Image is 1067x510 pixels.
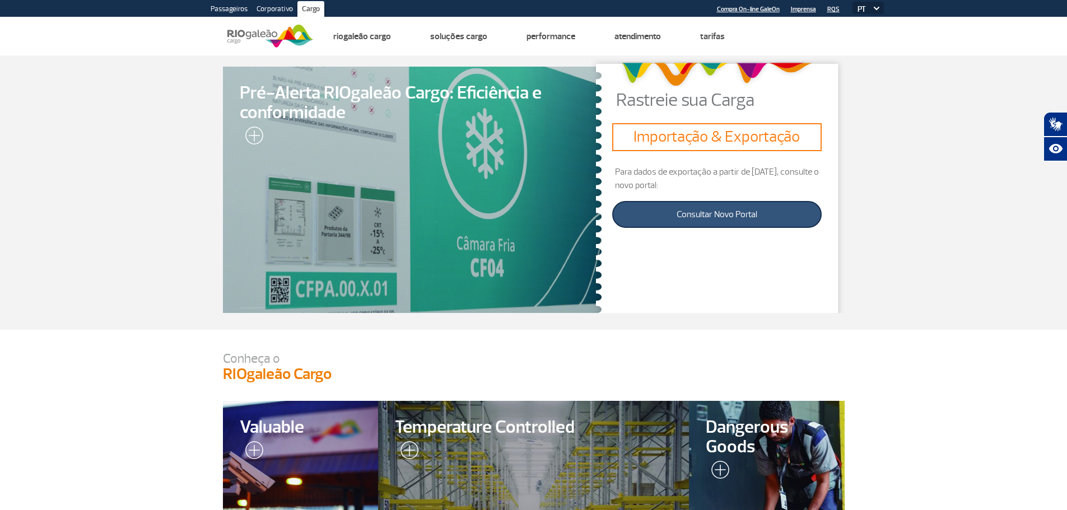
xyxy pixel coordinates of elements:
[526,31,575,42] a: Performance
[223,365,845,384] h3: RIOgaleão Cargo
[1043,112,1067,137] button: Abrir tradutor de língua de sinais.
[612,165,821,192] p: Para dados de exportação a partir de [DATE], consulte o novo portal:
[616,91,844,109] p: Rastreie sua Carga
[223,67,602,313] a: Pré-Alerta RIOgaleão Cargo: Eficiência e conformidade
[297,1,324,19] a: Cargo
[617,128,817,147] h3: Importação & Exportação
[827,6,840,13] a: RQS
[614,31,661,42] a: Atendimento
[252,1,297,19] a: Corporativo
[206,1,252,19] a: Passageiros
[1043,137,1067,161] button: Abrir recursos assistivos.
[430,31,487,42] a: Soluções Cargo
[240,418,362,437] span: Valuable
[240,441,263,464] img: leia-mais
[700,31,725,42] a: Tarifas
[333,31,391,42] a: Riogaleão Cargo
[617,57,816,91] img: grafismo
[240,127,263,149] img: leia-mais
[223,352,845,365] p: Conheça o
[717,6,780,13] a: Compra On-line GaleOn
[612,201,821,228] a: Consultar Novo Portal
[240,83,585,123] span: Pré-Alerta RIOgaleão Cargo: Eficiência e conformidade
[706,461,729,483] img: leia-mais
[395,418,672,437] span: Temperature Controlled
[706,418,828,457] span: Dangerous Goods
[791,6,816,13] a: Imprensa
[395,441,418,464] img: leia-mais
[1043,112,1067,161] div: Plugin de acessibilidade da Hand Talk.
